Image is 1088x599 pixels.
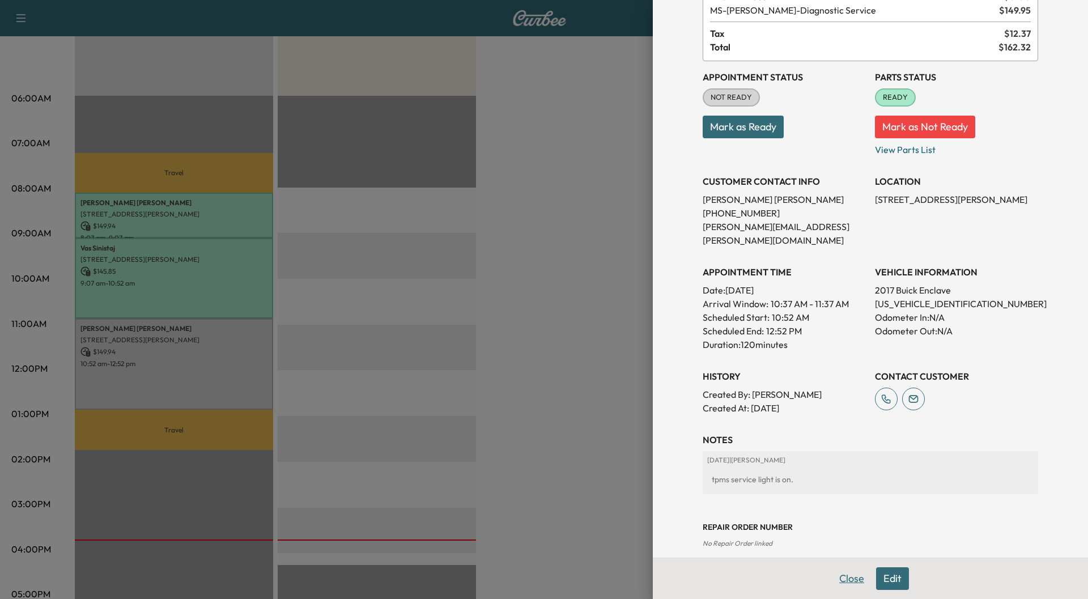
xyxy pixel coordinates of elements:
[1004,27,1031,40] span: $ 12.37
[832,567,872,590] button: Close
[703,297,866,311] p: Arrival Window:
[703,175,866,188] h3: CUSTOMER CONTACT INFO
[875,283,1038,297] p: 2017 Buick Enclave
[707,456,1034,465] p: [DATE] | [PERSON_NAME]
[875,265,1038,279] h3: VEHICLE INFORMATION
[703,388,866,401] p: Created By : [PERSON_NAME]
[703,70,866,84] h3: Appointment Status
[771,297,849,311] span: 10:37 AM - 11:37 AM
[703,283,866,297] p: Date: [DATE]
[875,175,1038,188] h3: LOCATION
[875,369,1038,383] h3: CONTACT CUSTOMER
[707,469,1034,490] div: tpms service light is on.
[703,193,866,206] p: [PERSON_NAME] [PERSON_NAME]
[704,92,759,103] span: NOT READY
[703,206,866,220] p: [PHONE_NUMBER]
[710,27,1004,40] span: Tax
[703,311,770,324] p: Scheduled Start:
[703,369,866,383] h3: History
[703,401,866,415] p: Created At : [DATE]
[703,433,1038,447] h3: NOTES
[703,265,866,279] h3: APPOINTMENT TIME
[703,220,866,247] p: [PERSON_NAME][EMAIL_ADDRESS][PERSON_NAME][DOMAIN_NAME]
[710,40,998,54] span: Total
[710,3,994,17] span: Diagnostic Service
[875,116,975,138] button: Mark as Not Ready
[703,324,764,338] p: Scheduled End:
[703,338,866,351] p: Duration: 120 minutes
[766,324,802,338] p: 12:52 PM
[772,311,809,324] p: 10:52 AM
[875,138,1038,156] p: View Parts List
[875,70,1038,84] h3: Parts Status
[998,40,1031,54] span: $ 162.32
[703,521,1038,533] h3: Repair Order number
[876,567,909,590] button: Edit
[875,324,1038,338] p: Odometer Out: N/A
[875,193,1038,206] p: [STREET_ADDRESS][PERSON_NAME]
[876,92,915,103] span: READY
[703,539,772,547] span: No Repair Order linked
[703,116,784,138] button: Mark as Ready
[875,311,1038,324] p: Odometer In: N/A
[999,3,1031,17] span: $ 149.95
[875,297,1038,311] p: [US_VEHICLE_IDENTIFICATION_NUMBER]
